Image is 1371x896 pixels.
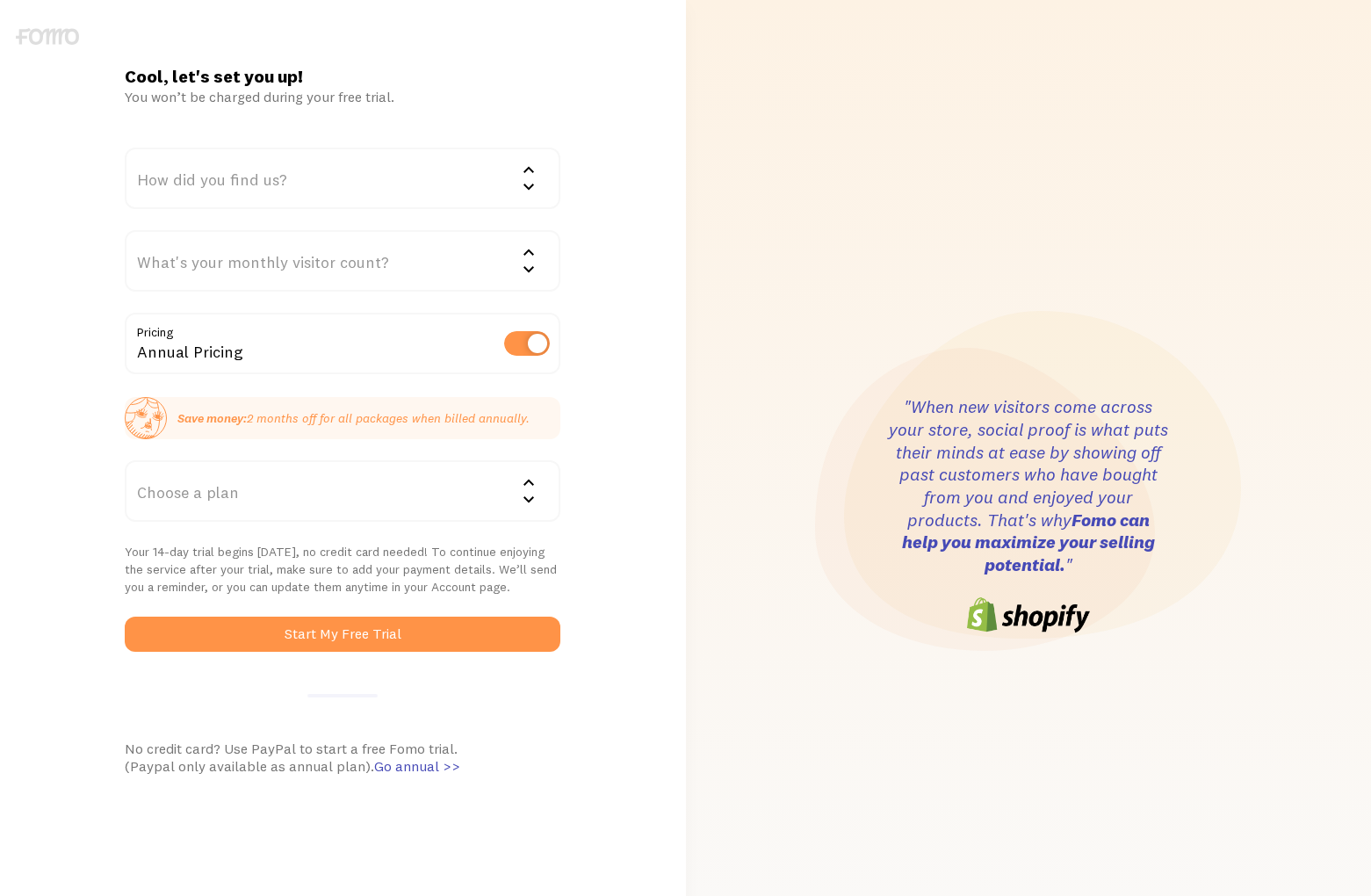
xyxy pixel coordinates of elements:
span: Go annual >> [374,757,460,775]
div: Annual Pricing [125,313,560,377]
img: shopify-logo-6cb0242e8808f3daf4ae861e06351a6977ea544d1a5c563fd64e3e69b7f1d4c4.png [967,597,1090,632]
strong: Save money: [177,410,247,426]
h3: "When new visitors come across your store, social proof is what puts their minds at ease by showi... [888,395,1169,576]
p: 2 months off for all packages when billed annually. [177,409,530,427]
div: How did you find us? [125,148,560,209]
h1: Cool, let's set you up! [125,65,560,88]
div: You won’t be charged during your free trial. [125,88,560,105]
div: What's your monthly visitor count? [125,230,560,292]
div: Choose a plan [125,460,560,522]
img: fomo-logo-gray-b99e0e8ada9f9040e2984d0d95b3b12da0074ffd48d1e5cb62ac37fc77b0b268.svg [16,28,79,45]
button: Start My Free Trial [125,617,560,652]
p: Your 14-day trial begins [DATE], no credit card needed! To continue enjoying the service after yo... [125,543,560,596]
div: No credit card? Use PayPal to start a free Fomo trial. (Paypal only available as annual plan). [125,740,560,775]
